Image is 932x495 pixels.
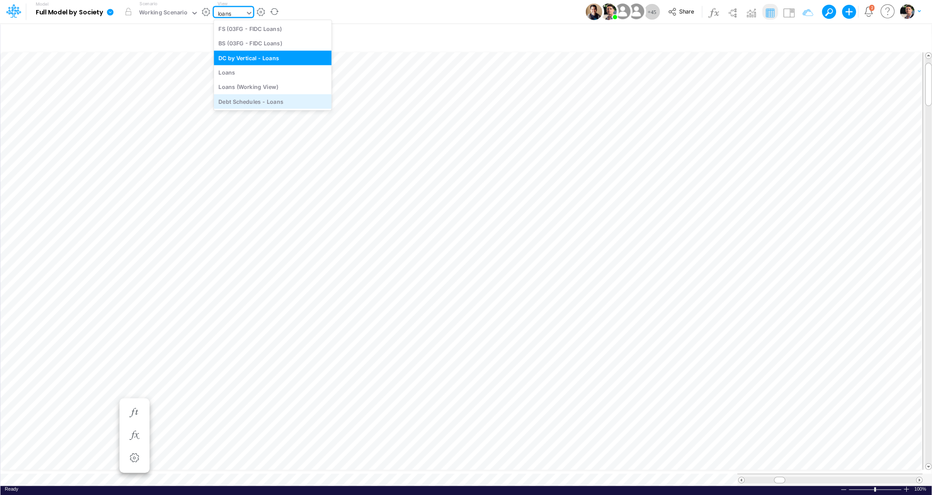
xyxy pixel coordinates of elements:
[864,7,874,17] a: Notifications
[214,36,331,51] div: BS (03FG - FIDC Loans)
[840,486,847,493] div: Zoom Out
[214,65,331,79] div: Loans
[217,0,227,7] label: View
[871,6,873,10] div: 2 unread items
[914,486,927,492] div: Zoom level
[874,487,876,492] div: Zoom
[36,2,49,7] label: Model
[139,8,187,18] div: Working Scenario
[214,94,331,109] div: Debt Schedules - Loans
[903,486,910,492] div: Zoom In
[5,486,18,492] span: Ready
[679,8,694,14] span: Share
[848,486,903,492] div: Zoom
[626,2,646,21] img: User Image Icon
[8,27,742,45] input: Type a title here
[214,21,331,36] div: FS (03FG - FIDC Loans)
[139,0,157,7] label: Scenario
[585,3,602,20] img: User Image Icon
[600,3,616,20] img: User Image Icon
[214,80,331,94] div: Loans (Working View)
[647,9,656,15] span: + 45
[914,486,927,492] span: 100%
[5,486,18,492] div: In Ready mode
[612,2,632,21] img: User Image Icon
[214,51,331,65] div: DC by Vertical - Loans
[36,9,103,17] b: Full Model by Society
[663,5,700,19] button: Share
